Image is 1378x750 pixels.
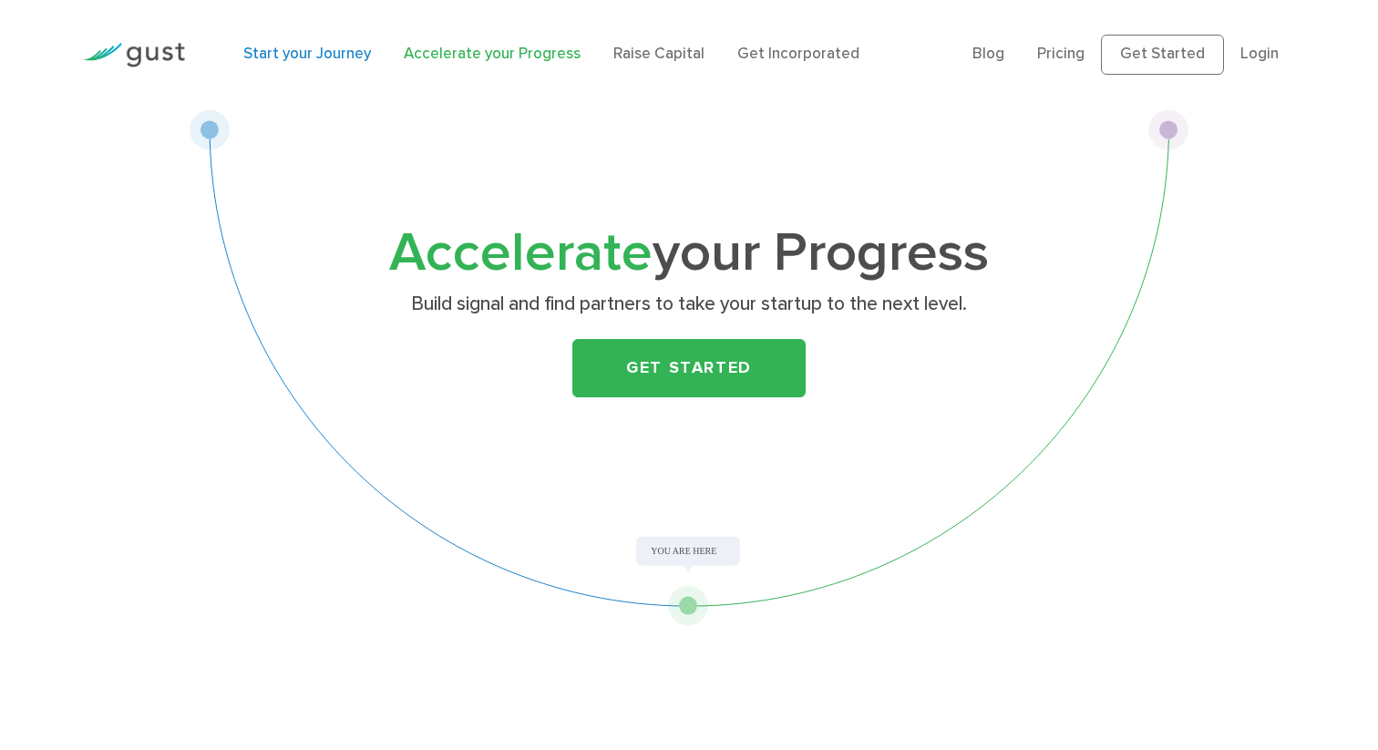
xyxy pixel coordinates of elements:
[404,45,581,63] a: Accelerate your Progress
[572,339,806,397] a: Get Started
[83,43,185,67] img: Gust Logo
[972,45,1004,63] a: Blog
[737,45,859,63] a: Get Incorporated
[329,229,1049,279] h1: your Progress
[1240,45,1279,63] a: Login
[389,221,653,285] span: Accelerate
[1037,45,1085,63] a: Pricing
[1101,35,1224,75] a: Get Started
[613,45,704,63] a: Raise Capital
[335,292,1042,317] p: Build signal and find partners to take your startup to the next level.
[243,45,371,63] a: Start your Journey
